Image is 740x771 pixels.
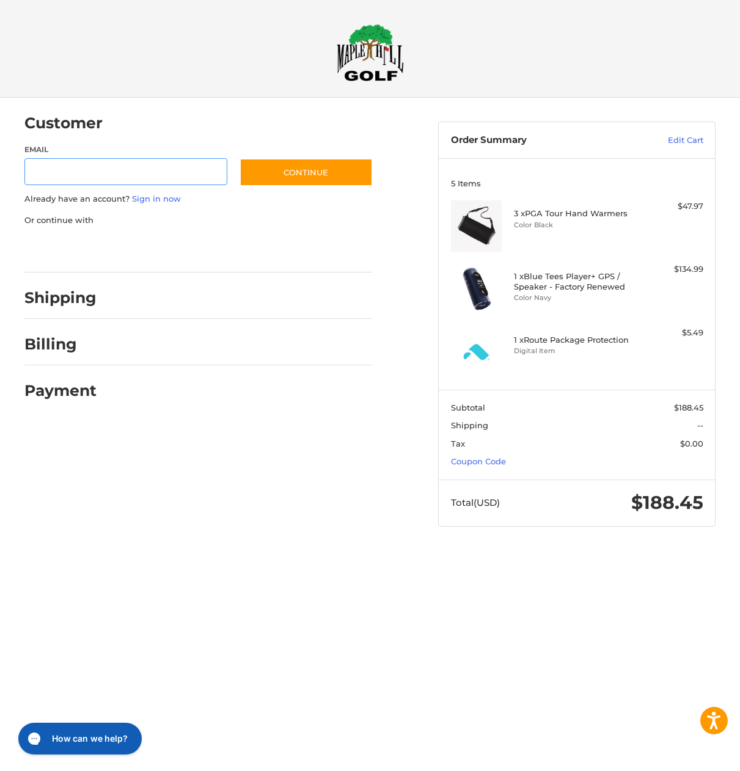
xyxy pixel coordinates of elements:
span: $0.00 [680,439,703,448]
p: Already have an account? [24,193,372,205]
span: Subtotal [451,403,485,412]
h4: 3 x PGA Tour Hand Warmers [514,208,637,218]
iframe: PayPal-paylater [124,238,216,260]
a: Sign in now [132,194,181,203]
div: $5.49 [640,327,703,339]
span: -- [697,420,703,430]
span: Shipping [451,420,488,430]
a: Edit Cart [623,134,703,147]
iframe: PayPal-paypal [21,238,112,260]
span: Tax [451,439,465,448]
li: Color Navy [514,293,637,303]
img: Maple Hill Golf [337,24,404,81]
h4: 1 x Route Package Protection [514,335,637,345]
p: Or continue with [24,214,372,227]
h4: 1 x Blue Tees Player+ GPS / Speaker - Factory Renewed [514,271,637,291]
span: Total (USD) [451,497,500,508]
iframe: PayPal-venmo [228,238,320,260]
li: Color Black [514,220,637,230]
div: $134.99 [640,263,703,276]
h2: Payment [24,381,97,400]
a: Coupon Code [451,456,506,466]
h3: Order Summary [451,134,623,147]
button: Continue [240,158,373,186]
h2: Shipping [24,288,97,307]
h2: Customer [24,114,103,133]
label: Email [24,144,227,155]
iframe: Gorgias live chat messenger [12,718,145,759]
span: $188.45 [631,491,703,514]
li: Digital Item [514,346,637,356]
h3: 5 Items [451,178,703,188]
span: $188.45 [674,403,703,412]
h2: Billing [24,335,96,354]
div: $47.97 [640,200,703,213]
